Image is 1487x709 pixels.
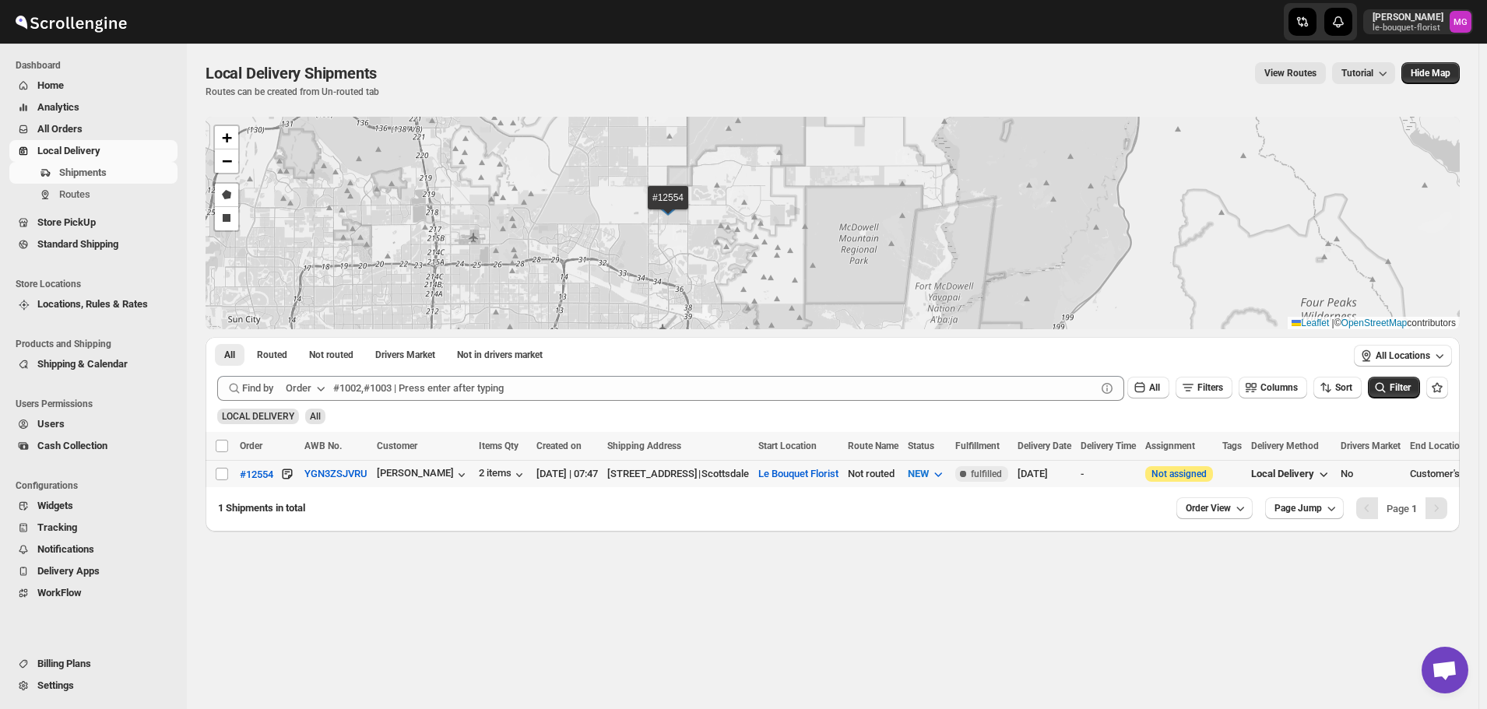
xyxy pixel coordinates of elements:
[242,381,273,396] span: Find by
[9,495,178,517] button: Widgets
[37,145,100,156] span: Local Delivery
[758,468,838,479] button: Le Bouquet Florist
[1222,440,1242,451] span: Tags
[377,467,469,483] button: [PERSON_NAME]
[908,468,929,479] span: NEW
[37,500,73,511] span: Widgets
[607,466,698,482] div: [STREET_ADDRESS]
[1127,377,1169,398] button: All
[9,435,178,457] button: Cash Collection
[224,349,235,361] span: All
[9,517,178,539] button: Tracking
[37,543,94,555] span: Notifications
[1354,345,1452,367] button: All Locations
[1387,503,1417,514] span: Page
[310,411,321,422] span: All
[9,293,178,315] button: Locations, Rules & Rates
[1390,382,1411,393] span: Filter
[9,653,178,675] button: Billing Plans
[1454,17,1468,27] text: MG
[848,466,898,482] div: Not routed
[607,440,681,451] span: Shipping Address
[59,167,107,178] span: Shipments
[16,59,179,72] span: Dashboard
[9,118,178,140] button: All Orders
[1081,440,1136,451] span: Delivery Time
[37,587,82,598] span: WorkFlow
[1373,11,1443,23] p: [PERSON_NAME]
[479,440,519,451] span: Items Qty
[206,64,377,82] span: Local Delivery Shipments
[607,466,749,482] div: |
[1373,23,1443,33] p: le-bouquet-florist
[276,376,338,401] button: Order
[37,101,79,113] span: Analytics
[59,188,90,200] span: Routes
[758,440,817,451] span: Start Location
[215,126,238,149] a: Zoom in
[1151,469,1207,479] button: Not assigned
[286,381,311,396] div: Order
[448,344,552,366] button: Un-claimable
[1264,67,1317,79] span: View Routes
[1176,377,1232,398] button: Filters
[215,149,238,173] a: Zoom out
[37,79,64,91] span: Home
[37,521,77,533] span: Tracking
[1363,9,1473,34] button: User menu
[222,151,232,170] span: −
[1341,466,1401,482] div: No
[1288,317,1460,330] div: © contributors
[1332,318,1334,328] span: |
[908,440,934,451] span: Status
[1341,318,1408,328] a: OpenStreetMap
[1401,62,1460,84] button: Map action label
[37,440,107,451] span: Cash Collection
[206,86,383,98] p: Routes can be created from Un-routed tab
[1313,377,1362,398] button: Sort
[479,467,527,483] button: 2 items
[1274,502,1322,514] span: Page Jump
[1265,497,1344,519] button: Page Jump
[1335,382,1352,393] span: Sort
[1242,462,1341,486] button: Local Delivery
[240,440,262,451] span: Order
[1356,497,1447,519] nav: Pagination
[1251,440,1319,451] span: Delivery Method
[1450,11,1471,33] span: Melody Gluth
[1260,382,1298,393] span: Columns
[257,349,287,361] span: Routed
[215,184,238,207] a: Draw a polygon
[37,679,74,691] span: Settings
[1018,466,1071,482] div: [DATE]
[12,2,129,41] img: ScrollEngine
[1239,377,1307,398] button: Columns
[16,278,179,290] span: Store Locations
[1341,440,1401,451] span: Drivers Market
[536,440,582,451] span: Created on
[1376,349,1430,362] span: All Locations
[1411,503,1417,514] b: 1
[1341,68,1373,79] span: Tutorial
[9,413,178,435] button: Users
[1018,440,1071,451] span: Delivery Date
[366,344,445,366] button: Claimable
[37,565,100,577] span: Delivery Apps
[1149,382,1160,393] span: All
[9,539,178,560] button: Notifications
[248,344,297,366] button: Routed
[1176,497,1253,519] button: Order View
[955,440,1000,451] span: Fulfillment
[1411,67,1450,79] span: Hide Map
[701,466,749,482] div: Scottsdale
[218,502,305,514] span: 1 Shipments in total
[1255,62,1326,84] button: view route
[240,469,273,480] div: #12554
[1186,502,1231,514] span: Order View
[9,582,178,604] button: WorkFlow
[37,238,118,250] span: Standard Shipping
[37,358,128,370] span: Shipping & Calendar
[215,207,238,230] a: Draw a rectangle
[9,75,178,97] button: Home
[222,411,294,422] span: LOCAL DELIVERY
